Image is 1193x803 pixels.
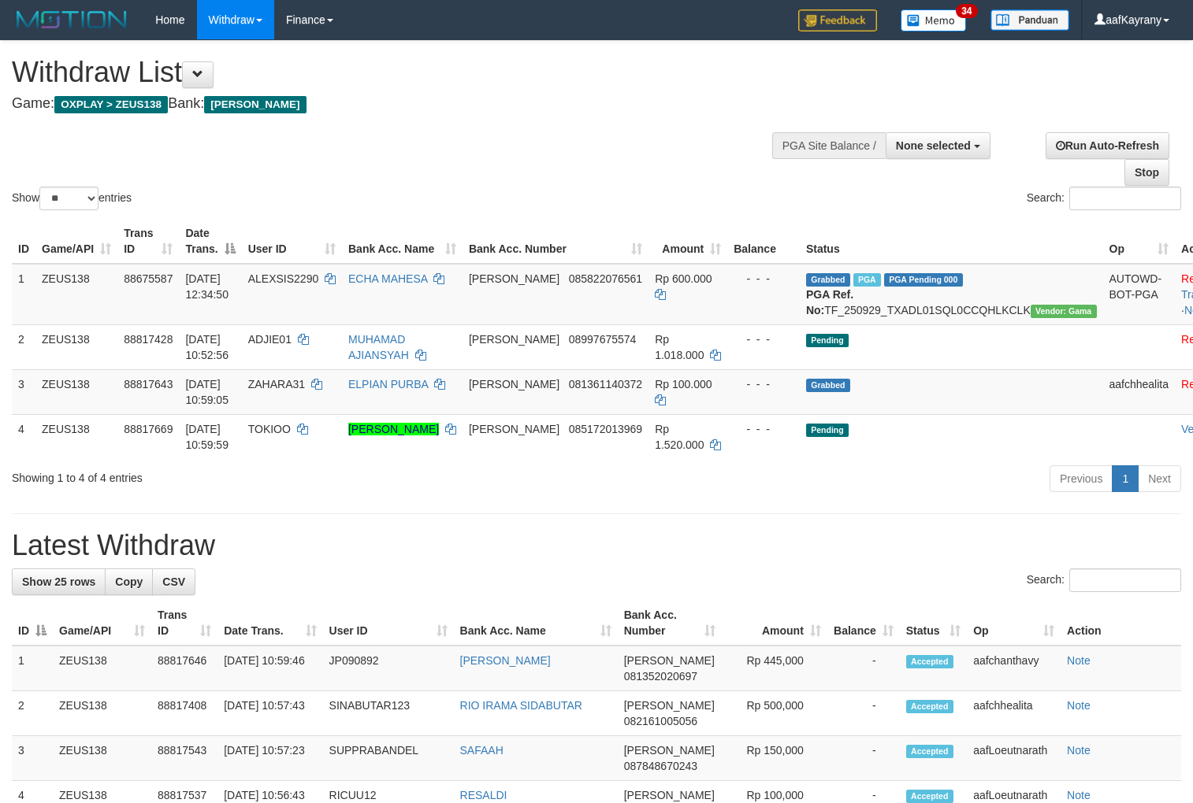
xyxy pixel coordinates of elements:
[53,646,151,691] td: ZEUS138
[624,789,715,801] span: [PERSON_NAME]
[460,699,582,712] a: RIO IRAMA SIDABUTAR
[12,464,485,486] div: Showing 1 to 4 of 4 entries
[1103,264,1176,325] td: AUTOWD-BOT-PGA
[348,272,427,285] a: ECHA MAHESA
[967,646,1061,691] td: aafchanthavy
[1027,187,1181,210] label: Search:
[204,96,306,113] span: [PERSON_NAME]
[162,575,185,588] span: CSV
[1061,601,1181,646] th: Action
[152,568,195,595] a: CSV
[1027,568,1181,592] label: Search:
[469,333,559,346] span: [PERSON_NAME]
[806,424,849,437] span: Pending
[624,699,715,712] span: [PERSON_NAME]
[655,378,712,390] span: Rp 100.000
[469,378,559,390] span: [PERSON_NAME]
[35,324,117,369] td: ZEUS138
[827,691,900,736] td: -
[906,790,953,803] span: Accepted
[248,423,291,435] span: TOKIOO
[800,219,1103,264] th: Status
[569,423,642,435] span: Copy 085172013969 to clipboard
[12,264,35,325] td: 1
[1138,465,1181,492] a: Next
[722,646,827,691] td: Rp 445,000
[12,8,132,31] img: MOTION_logo.png
[884,273,963,287] span: PGA Pending
[1069,568,1181,592] input: Search:
[12,414,35,459] td: 4
[463,219,649,264] th: Bank Acc. Number: activate to sort column ascending
[1103,369,1176,414] td: aafchhealita
[624,760,697,772] span: Copy 087848670243 to clipboard
[469,423,559,435] span: [PERSON_NAME]
[722,736,827,781] td: Rp 150,000
[896,139,971,152] span: None selected
[460,654,551,667] a: [PERSON_NAME]
[12,187,132,210] label: Show entries
[649,219,727,264] th: Amount: activate to sort column ascending
[1067,699,1091,712] a: Note
[624,654,715,667] span: [PERSON_NAME]
[900,601,967,646] th: Status: activate to sort column ascending
[117,219,179,264] th: Trans ID: activate to sort column ascending
[569,378,642,390] span: Copy 081361140372 to clipboard
[967,736,1061,781] td: aafLoeutnarath
[806,273,850,287] span: Grabbed
[734,376,793,392] div: - - -
[800,264,1103,325] td: TF_250929_TXADL01SQL0CCQHLKCLK
[906,700,953,713] span: Accepted
[827,736,900,781] td: -
[35,264,117,325] td: ZEUS138
[185,423,229,451] span: [DATE] 10:59:59
[185,378,229,406] span: [DATE] 10:59:05
[248,333,292,346] span: ADJIE01
[655,272,712,285] span: Rp 600.000
[906,655,953,668] span: Accepted
[124,333,173,346] span: 88817428
[1031,305,1097,318] span: Vendor URL: https://trx31.1velocity.biz
[323,601,454,646] th: User ID: activate to sort column ascending
[827,601,900,646] th: Balance: activate to sort column ascending
[827,646,900,691] td: -
[12,691,53,736] td: 2
[618,601,722,646] th: Bank Acc. Number: activate to sort column ascending
[722,691,827,736] td: Rp 500,000
[12,57,779,88] h1: Withdraw List
[967,601,1061,646] th: Op: activate to sort column ascending
[323,736,454,781] td: SUPPRABANDEL
[1103,219,1176,264] th: Op: activate to sort column ascending
[12,96,779,112] h4: Game: Bank:
[12,219,35,264] th: ID
[115,575,143,588] span: Copy
[772,132,886,159] div: PGA Site Balance /
[12,646,53,691] td: 1
[569,333,637,346] span: Copy 08997675574 to clipboard
[734,331,793,347] div: - - -
[454,601,618,646] th: Bank Acc. Name: activate to sort column ascending
[1067,744,1091,757] a: Note
[348,423,439,435] a: [PERSON_NAME]
[967,691,1061,736] td: aafchhealita
[12,736,53,781] td: 3
[53,691,151,736] td: ZEUS138
[901,9,967,31] img: Button%20Memo.svg
[12,568,106,595] a: Show 25 rows
[242,219,342,264] th: User ID: activate to sort column ascending
[906,745,953,758] span: Accepted
[624,670,697,683] span: Copy 081352020697 to clipboard
[217,601,322,646] th: Date Trans.: activate to sort column ascending
[624,744,715,757] span: [PERSON_NAME]
[12,530,1181,561] h1: Latest Withdraw
[1050,465,1113,492] a: Previous
[990,9,1069,31] img: panduan.png
[12,369,35,414] td: 3
[460,789,507,801] a: RESALDI
[348,378,428,390] a: ELPIAN PURBA
[12,324,35,369] td: 2
[151,646,217,691] td: 88817646
[655,423,704,451] span: Rp 1.520.000
[323,646,454,691] td: JP090892
[22,575,95,588] span: Show 25 rows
